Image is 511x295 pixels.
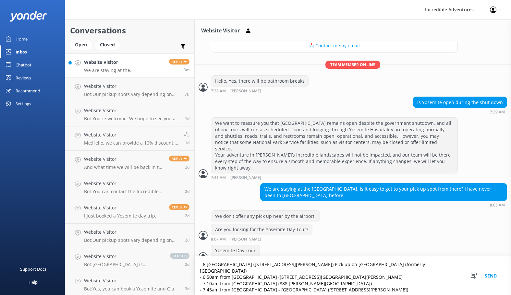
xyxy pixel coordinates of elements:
p: Me: Hello, we can provide a 10% discount. Please email us at [EMAIL_ADDRESS][DOMAIN_NAME] We will... [84,140,179,146]
div: Open [70,40,92,50]
span: Oct 11 2025 07:05am (UTC -07:00) America/Los_Angeles [184,67,189,73]
div: We want to reassure you that [GEOGRAPHIC_DATA] remains open despite the government shutdown, and ... [211,118,457,173]
div: Closed [95,40,120,50]
span: Oct 10 2025 11:59pm (UTC -07:00) America/Los_Angeles [185,91,189,97]
div: We don't offer any pick up near by the airport. [211,211,320,222]
a: Open [70,41,95,48]
div: Chatbot [16,58,31,71]
div: We are staying at the [GEOGRAPHIC_DATA]. Is it easy to get to your pick up spot from there? I hav... [261,183,507,201]
div: Home [16,32,28,45]
p: Bot: You can contact the Incredible Adventures team at [PHONE_NUMBER], or by emailing [EMAIL_ADDR... [84,189,180,195]
span: [PERSON_NAME] [230,176,261,180]
div: Reviews [16,71,31,84]
strong: 7:39 AM [490,110,505,114]
a: Website VisitorBot:Our pickup spots vary depending on the tour you select. To get the most accura... [65,224,194,248]
a: Website VisitorBot:You can contact the Incredible Adventures team at [PHONE_NUMBER], or by emaili... [65,175,194,199]
div: Settings [16,97,31,110]
div: Inbox [16,45,28,58]
div: Support Docs [20,263,46,276]
div: Recommend [16,84,40,97]
div: Yosemite Day Tour [211,245,260,256]
p: And what time we will be back in the evening? [84,164,164,170]
h4: Website Visitor [84,229,180,236]
span: Reply [169,204,189,210]
p: Bot: Yes, you can book a Yosemite and Giant Sequoias Day Tour from [GEOGRAPHIC_DATA]. For more in... [84,286,180,292]
h4: Website Visitor [84,180,180,187]
p: Bot: Our pickup spots vary depending on the tour you select. To get the most accurate pickup info... [84,237,180,243]
span: Oct 08 2025 02:32pm (UTC -07:00) America/Los_Angeles [185,164,189,170]
div: Oct 11 2025 07:07am (UTC -07:00) America/Los_Angeles [211,237,312,242]
h4: Website Visitor [84,277,180,284]
h3: Website Visitor [201,27,240,35]
span: Team member online [325,61,380,69]
a: Website VisitorBot:Our pickup spots vary depending on the tour you select. To get the most accura... [65,78,194,102]
p: Bot: [GEOGRAPHIC_DATA] is generally safe for tourists, but vigilance is required, especially rega... [84,262,164,267]
h4: Website Visitor [84,59,164,66]
span: Oct 08 2025 08:16am (UTC -07:00) America/Los_Angeles [185,262,189,267]
strong: 8:07 AM [211,237,226,242]
span: Oct 08 2025 10:57am (UTC -07:00) America/Los_Angeles [185,213,189,218]
p: Bot: You're welcome. We hope to see you at Incredible Adventures soon! [84,116,180,122]
span: Oct 08 2025 09:44am (UTC -07:00) America/Los_Angeles [185,237,189,243]
p: We are staying at the [GEOGRAPHIC_DATA]. Is it easy to get to your pick up spot from there? I hav... [84,67,164,73]
span: Reply [169,156,189,161]
span: Oct 09 2025 05:11pm (UTC -07:00) America/Los_Angeles [185,116,189,121]
button: 📩 Contact me by email [211,39,457,52]
strong: 8:05 AM [490,203,505,207]
h4: Website Visitor [84,83,180,90]
span: Reply [169,59,189,65]
a: Website VisitorI just booked a Yosemite day trip tour, and I'm wondering if there is an alternate... [65,199,194,224]
p: I just booked a Yosemite day trip tour, and I'm wondering if there is an alternate pickup locatio... [84,213,164,219]
h2: Conversations [70,24,189,37]
span: [PERSON_NAME] [230,237,261,242]
h4: Website Visitor [84,204,164,211]
a: Website VisitorAnd what time we will be back in the evening?Reply2d [65,151,194,175]
a: Closed [95,41,123,48]
div: Hello, Yes, there will be bathroom breaks [211,76,309,87]
textarea: - 6:[GEOGRAPHIC_DATA] ([STREET_ADDRESS][PERSON_NAME]) Pick up on [GEOGRAPHIC_DATA] (formerly [GEO... [195,256,511,295]
span: Oct 08 2025 01:56am (UTC -07:00) America/Los_Angeles [185,286,189,291]
a: Website VisitorBot:You're welcome. We hope to see you at Incredible Adventures soon!1d [65,102,194,126]
span: closed [170,253,189,259]
strong: 7:38 AM [211,89,226,93]
h4: Website Visitor [84,253,164,260]
div: Is Yosemite open during the shut down [413,97,507,108]
img: yonder-white-logo.png [10,11,47,22]
a: Website VisitorWe are staying at the [GEOGRAPHIC_DATA]. Is it easy to get to your pick up spot fr... [65,53,194,78]
strong: 7:41 AM [211,176,226,180]
div: Help [29,276,38,289]
div: Oct 11 2025 07:05am (UTC -07:00) America/Los_Angeles [260,203,507,207]
h4: Website Visitor [84,107,180,114]
h4: Website Visitor [84,131,179,138]
span: Oct 08 2025 11:17am (UTC -07:00) America/Los_Angeles [185,189,189,194]
div: Oct 11 2025 06:39am (UTC -07:00) America/Los_Angeles [413,110,507,114]
span: [PERSON_NAME] [230,89,261,93]
p: Bot: Our pickup spots vary depending on the tour you select. To get the most accurate pickup info... [84,91,180,97]
span: Oct 09 2025 09:06am (UTC -07:00) America/Los_Angeles [185,140,189,146]
a: Website VisitorBot:[GEOGRAPHIC_DATA] is generally safe for tourists, but vigilance is required, e... [65,248,194,272]
div: Are you looking for the Yosemite Day Tour? [211,224,312,235]
button: Send [479,256,503,295]
div: Oct 11 2025 06:38am (UTC -07:00) America/Los_Angeles [211,88,309,93]
h4: Website Visitor [84,156,164,163]
a: Website VisitorMe:Hello, we can provide a 10% discount. Please email us at [EMAIL_ADDRESS][DOMAIN... [65,126,194,151]
div: Oct 11 2025 06:41am (UTC -07:00) America/Los_Angeles [211,175,458,180]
